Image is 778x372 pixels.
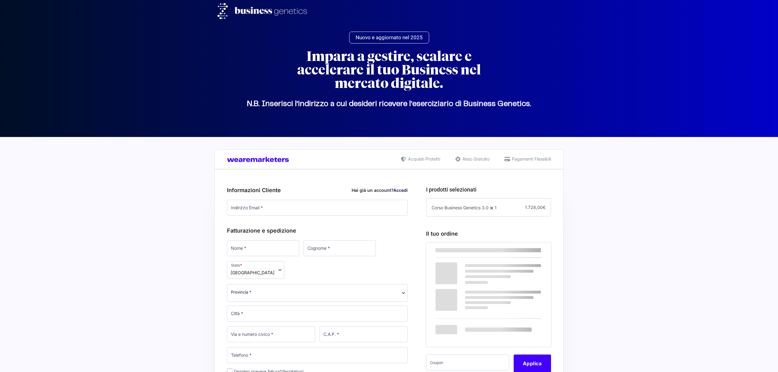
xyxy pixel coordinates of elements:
h3: Il tuo ordine [426,230,551,238]
th: Totale [426,297,498,347]
a: Nuovo e aggiornato nel 2025 [349,32,429,44]
h2: Impara a gestire, scalare e accelerare il tuo Business nel mercato digitale. [279,50,499,90]
span: 1 [495,205,497,210]
h3: Informazioni Cliente [227,186,408,194]
input: Città * [227,306,408,321]
span: Provincia [227,284,408,302]
a: Accedi [393,188,408,193]
h3: Fatturazione e spedizione [227,226,408,235]
span: Provincia * [231,289,251,295]
span: 1.728,00 [525,205,546,210]
span: Stato [227,261,284,279]
input: Cognome * [304,240,376,256]
span: Nuovo e aggiornato nel 2025 [356,35,423,40]
span: Acquisti Protetti [406,156,440,162]
th: Subtotale [426,278,498,297]
th: Subtotale [498,242,551,258]
span: Reso Gratuito [461,156,489,162]
span: Italia [231,269,274,276]
input: Coupon [426,355,509,370]
h3: I prodotti selezionati [426,185,551,194]
div: Hai già un account? [352,187,408,193]
input: Indirizzo Email * [227,200,408,216]
input: C.A.P. * [319,326,408,342]
td: Corso Business Genetics 3.0 [426,258,498,278]
span: € [543,205,546,210]
input: Telefono * [227,347,408,363]
input: Nome * [227,240,299,256]
th: Prodotto [426,242,498,258]
span: Pagamenti Flessibili [510,156,551,162]
span: Corso Business Genetics 3.0 [432,205,489,210]
input: Via e numero civico * [227,326,315,342]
